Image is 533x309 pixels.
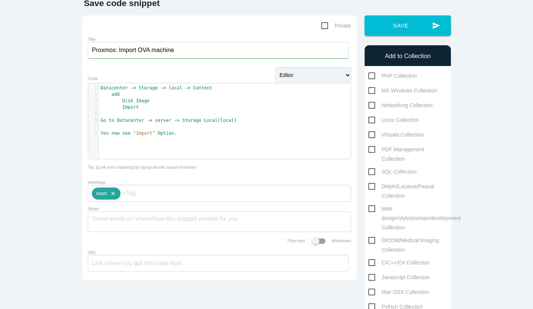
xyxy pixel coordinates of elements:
span: Web design/styles/comps/development Collection [368,204,461,214]
span: Datacenter [117,118,144,123]
span: -> [174,118,179,123]
i: send [432,15,440,36]
span: -> [160,85,166,91]
label: URL [88,250,96,255]
div: 3 [88,98,98,104]
label: Title [88,37,96,42]
span: Disk [122,98,133,103]
label: Hashtags [88,180,105,184]
label: Notes [88,206,99,211]
span: see [122,131,131,136]
span: Storage [182,118,202,123]
span: PDF Management Collection [368,145,447,154]
span: Local [204,118,218,123]
div: 5 [88,111,98,117]
label: Code [88,76,98,81]
label: Plain text Markdown [287,238,351,243]
span: . [101,131,177,136]
i: close [107,188,116,200]
span: C/C++/C# Collection [368,258,430,267]
span: Networking Collection [368,101,432,110]
input: Link where you got this code from [88,255,349,272]
span: Javascript Collection [368,273,430,282]
span: "Import" [133,131,155,136]
span: local [169,85,182,91]
span: ( ) [101,118,237,123]
span: Storage [139,85,158,91]
div: bash [92,188,121,200]
span: server [155,118,171,123]
span: Mac OSX Collection [368,287,429,297]
span: local [220,118,234,123]
span: now [111,131,120,136]
span: DICOM/Medical Imaging Collection [368,236,447,245]
span: -> [185,85,190,91]
span: Import [122,105,139,110]
span: -> [130,85,136,91]
span: add [111,92,120,97]
span: Content [193,85,212,91]
span: -> [147,118,152,123]
span: SQL Collection [368,167,417,177]
div: 4 [88,104,98,111]
span: Private [321,21,351,31]
span: Option [158,131,174,136]
div: 2 [88,91,98,98]
i: Tip: [[Link your snippets]] by typing double square brackets [88,165,196,169]
div: 1 [88,85,98,91]
span: Delphi/Lazarus/Pascal Collection [368,182,447,191]
span: Virtuals Collection [368,130,424,140]
button: sendSave [365,15,451,36]
input: +Tag [122,185,168,201]
span: Linux Collection [368,115,419,125]
span: You [101,131,109,136]
h6: Add to Collection [368,53,447,60]
span: MS Windows Collection [368,86,437,95]
span: Go [101,118,106,123]
span: Datacenter [101,85,128,91]
span: Image [136,98,150,103]
div: 7 [88,124,98,130]
div: 6 [88,117,98,124]
span: PHP Collection [368,71,417,81]
input: What does this code do? [88,42,349,58]
span: to [109,118,114,123]
div: 8 [88,130,98,137]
